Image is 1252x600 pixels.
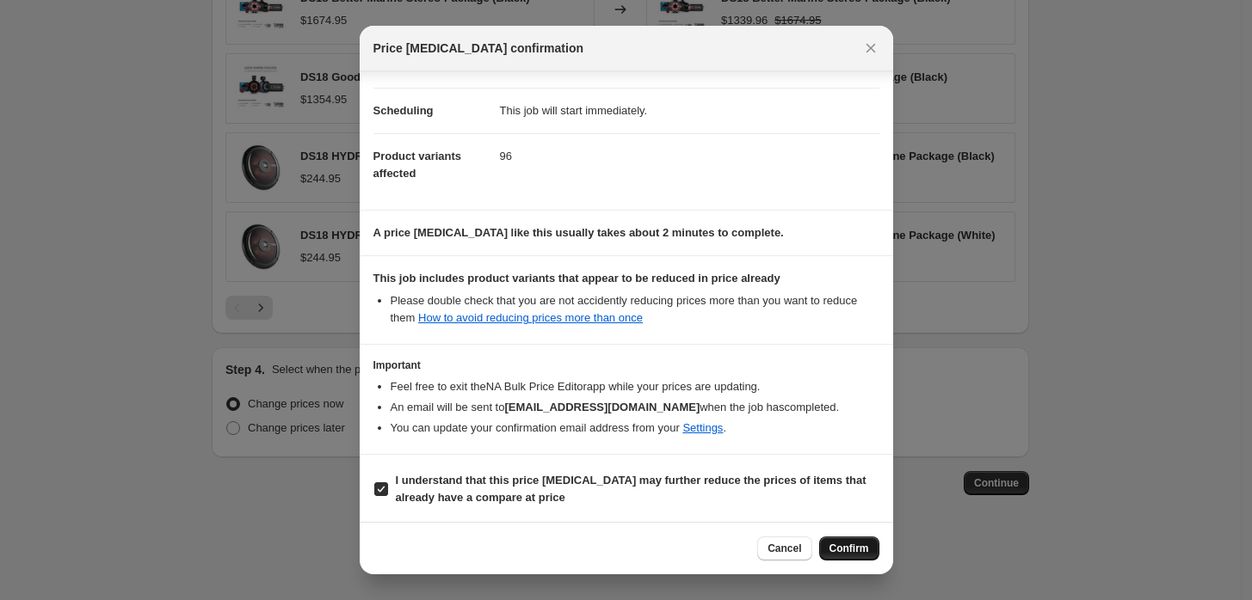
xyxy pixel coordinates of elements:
b: [EMAIL_ADDRESS][DOMAIN_NAME] [504,401,700,413]
button: Confirm [819,536,879,560]
b: A price [MEDICAL_DATA] like this usually takes about 2 minutes to complete. [373,226,784,239]
li: An email will be sent to when the job has completed . [391,399,879,416]
button: Close [859,36,883,60]
span: Product variants affected [373,150,462,180]
button: Cancel [757,536,811,560]
li: You can update your confirmation email address from your . [391,419,879,437]
a: How to avoid reducing prices more than once [418,311,643,324]
span: Cancel [768,542,801,555]
span: Price [MEDICAL_DATA] confirmation [373,40,584,57]
b: This job includes product variants that appear to be reduced in price already [373,272,780,285]
dd: 96 [500,133,879,179]
dd: This job will start immediately. [500,88,879,133]
li: Feel free to exit the NA Bulk Price Editor app while your prices are updating. [391,378,879,395]
span: Confirm [830,542,869,555]
h3: Important [373,358,879,372]
span: Scheduling [373,104,434,117]
li: Please double check that you are not accidently reducing prices more than you want to reduce them [391,292,879,327]
a: Settings [682,421,723,434]
b: I understand that this price [MEDICAL_DATA] may further reduce the prices of items that already h... [396,474,867,504]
